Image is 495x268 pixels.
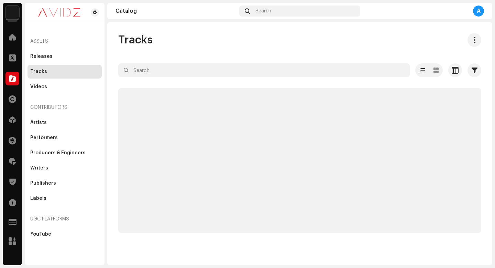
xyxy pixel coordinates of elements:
[27,65,102,79] re-m-nav-item: Tracks
[27,227,102,241] re-m-nav-item: YouTube
[30,231,51,237] div: YouTube
[30,181,56,186] div: Publishers
[255,8,271,14] span: Search
[30,8,88,17] img: 0c631eef-60b6-411a-a233-6856366a70de
[27,131,102,145] re-m-nav-item: Performers
[30,150,86,156] div: Producers & Engineers
[30,135,58,141] div: Performers
[27,116,102,130] re-m-nav-item: Artists
[30,165,48,171] div: Writers
[30,120,47,125] div: Artists
[27,33,102,50] re-a-nav-header: Assets
[27,146,102,160] re-m-nav-item: Producers & Engineers
[27,99,102,116] re-a-nav-header: Contributors
[30,54,53,59] div: Releases
[115,8,236,14] div: Catalog
[27,176,102,190] re-m-nav-item: Publishers
[30,84,47,90] div: Videos
[27,192,102,205] re-m-nav-item: Labels
[5,6,19,19] img: 10d72f0b-d06a-424f-aeaa-9c9f537e57b6
[118,63,410,77] input: Search
[27,80,102,94] re-m-nav-item: Videos
[118,33,153,47] span: Tracks
[473,6,484,17] div: A
[27,161,102,175] re-m-nav-item: Writers
[27,50,102,63] re-m-nav-item: Releases
[27,211,102,227] re-a-nav-header: UGC Platforms
[30,69,47,74] div: Tracks
[30,196,46,201] div: Labels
